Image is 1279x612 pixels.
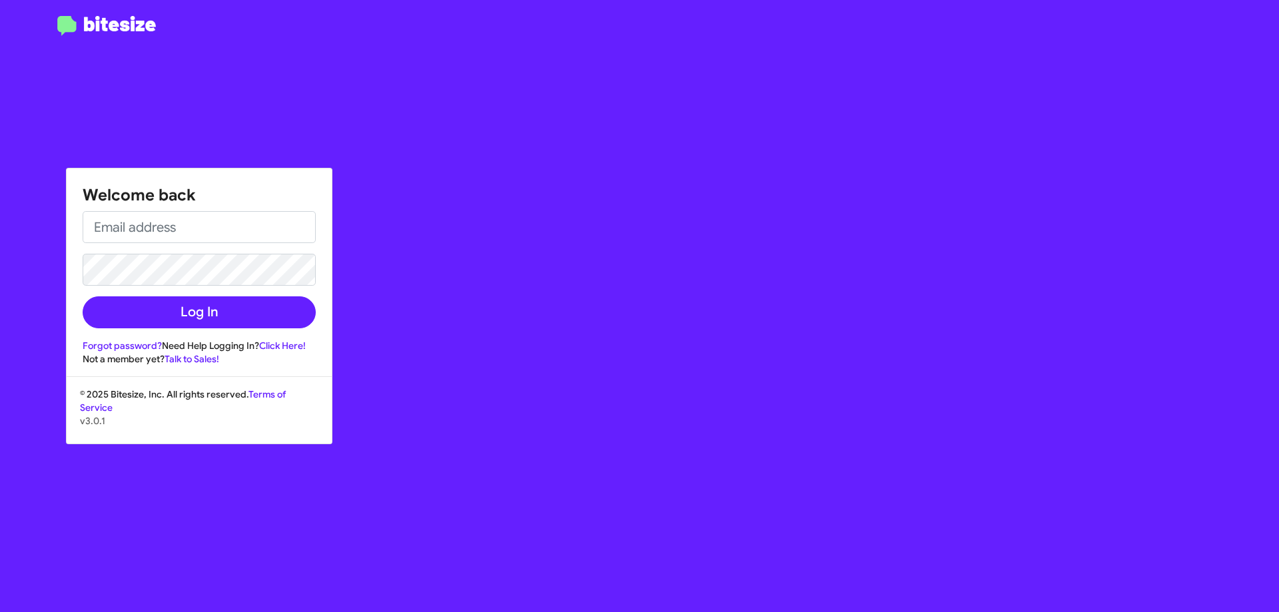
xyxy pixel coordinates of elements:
a: Forgot password? [83,340,162,352]
input: Email address [83,211,316,243]
div: Not a member yet? [83,352,316,366]
a: Click Here! [259,340,306,352]
h1: Welcome back [83,184,316,206]
p: v3.0.1 [80,414,318,428]
div: © 2025 Bitesize, Inc. All rights reserved. [67,388,332,444]
div: Need Help Logging In? [83,339,316,352]
button: Log In [83,296,316,328]
a: Talk to Sales! [165,353,219,365]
